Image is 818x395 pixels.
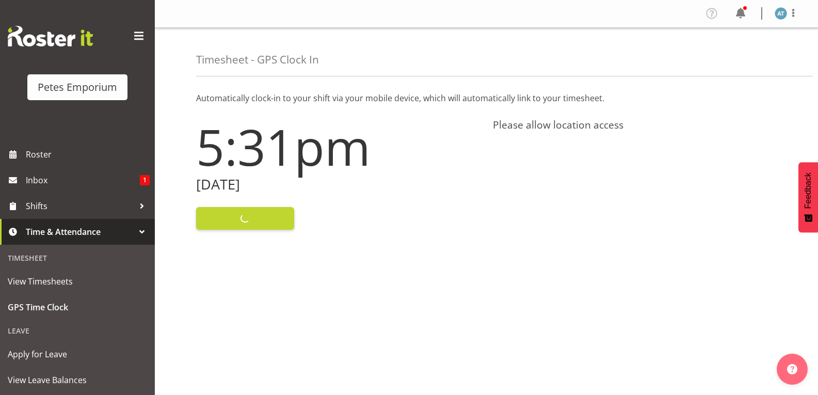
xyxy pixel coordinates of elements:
span: View Leave Balances [8,372,147,388]
img: Rosterit website logo [8,26,93,46]
div: Petes Emporium [38,80,117,95]
span: Inbox [26,172,140,188]
h4: Please allow location access [493,119,777,131]
span: 1 [140,175,150,185]
a: View Leave Balances [3,367,152,393]
a: GPS Time Clock [3,294,152,320]
span: Apply for Leave [8,346,147,362]
div: Leave [3,320,152,341]
img: alex-micheal-taniwha5364.jpg [775,7,787,20]
a: View Timesheets [3,268,152,294]
h4: Timesheet - GPS Clock In [196,54,319,66]
p: Automatically clock-in to your shift via your mobile device, which will automatically link to you... [196,92,777,104]
img: help-xxl-2.png [787,364,797,374]
a: Apply for Leave [3,341,152,367]
span: Roster [26,147,150,162]
span: Time & Attendance [26,224,134,240]
h1: 5:31pm [196,119,480,175]
span: Feedback [804,172,813,209]
span: GPS Time Clock [8,299,147,315]
span: Shifts [26,198,134,214]
div: Timesheet [3,247,152,268]
button: Feedback - Show survey [798,162,818,232]
span: View Timesheets [8,274,147,289]
h2: [DATE] [196,177,480,193]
